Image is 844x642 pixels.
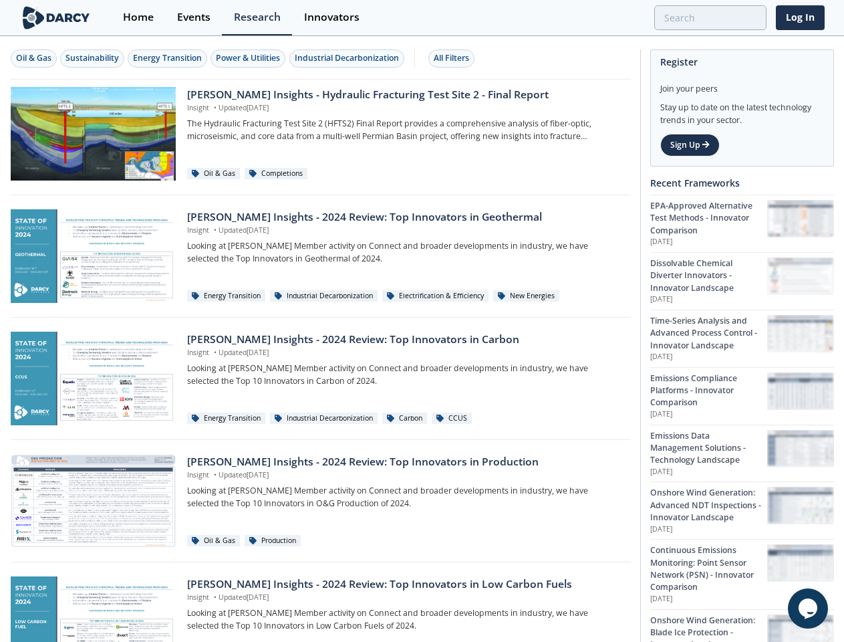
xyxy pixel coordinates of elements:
[434,52,469,64] div: All Filters
[187,413,265,425] div: Energy Transition
[211,103,219,112] span: •
[660,95,824,126] div: Stay up to date on the latest technology trends in your sector.
[382,290,488,302] div: Electrification & Efficiency
[20,6,93,29] img: logo-wide.svg
[650,200,767,237] div: EPA-Approved Alternative Test Methods - Innovator Comparison
[16,52,51,64] div: Oil & Gas
[650,467,767,477] p: [DATE]
[11,209,631,303] a: Darcy Insights - 2024 Review: Top Innovators in Geothermal preview [PERSON_NAME] Insights - 2024 ...
[660,50,824,74] div: Register
[650,352,767,362] p: [DATE]
[187,470,621,481] p: Insight Updated [DATE]
[650,425,834,482] a: Emissions Data Management Solutions - Technology Landscape [DATE] Emissions Data Management Solut...
[270,413,378,425] div: Industrial Decarbonization
[295,52,399,64] div: Industrial Decarbonization
[788,588,831,629] iframe: chat widget
[289,49,404,68] button: Industrial Decarbonization
[187,348,621,358] p: Insight Updated [DATE]
[650,195,834,252] a: EPA-Approved Alternative Test Methods - Innovator Comparison [DATE] EPA-Approved Alternative Test...
[11,454,631,548] a: Darcy Insights - 2024 Review: Top Innovators in Production preview [PERSON_NAME] Insights - 2024 ...
[650,524,767,535] p: [DATE]
[776,5,825,30] a: Log In
[650,372,767,409] div: Emissions Compliance Platforms - Innovator Comparison
[187,362,621,387] p: Looking at [PERSON_NAME] Member activity on Connect and broader developments in industry, we have...
[210,49,285,68] button: Power & Utilities
[234,12,281,23] div: Research
[187,454,621,470] div: [PERSON_NAME] Insights - 2024 Review: Top Innovators in Production
[216,52,280,64] div: Power & Utilities
[11,332,631,425] a: Darcy Insights - 2024 Review: Top Innovators in Carbon preview [PERSON_NAME] Insights - 2024 Revi...
[177,12,210,23] div: Events
[654,5,766,30] input: Advanced Search
[650,367,834,425] a: Emissions Compliance Platforms - Innovator Comparison [DATE] Emissions Compliance Platforms - Inn...
[650,315,767,352] div: Time-Series Analysis and Advanced Process Control - Innovator Landscape
[650,544,767,594] div: Continuous Emissions Monitoring: Point Sensor Network (PSN) - Innovator Comparison
[650,171,834,195] div: Recent Frameworks
[650,294,767,305] p: [DATE]
[211,593,219,602] span: •
[428,49,474,68] button: All Filters
[187,103,621,114] p: Insight Updated [DATE]
[304,12,360,23] div: Innovators
[660,74,824,95] div: Join your peers
[650,594,767,605] p: [DATE]
[187,168,240,180] div: Oil & Gas
[211,348,219,357] span: •
[187,209,621,225] div: [PERSON_NAME] Insights - 2024 Review: Top Innovators in Geothermal
[650,310,834,367] a: Time-Series Analysis and Advanced Process Control - Innovator Landscape [DATE] Time-Series Analys...
[650,237,767,247] p: [DATE]
[187,593,621,603] p: Insight Updated [DATE]
[187,225,621,236] p: Insight Updated [DATE]
[187,535,240,547] div: Oil & Gas
[650,539,834,609] a: Continuous Emissions Monitoring: Point Sensor Network (PSN) - Innovator Comparison [DATE] Continu...
[650,487,767,524] div: Onshore Wind Generation: Advanced NDT Inspections - Innovator Landscape
[11,49,57,68] button: Oil & Gas
[650,252,834,310] a: Dissolvable Chemical Diverter Innovators - Innovator Landscape [DATE] Dissolvable Chemical Divert...
[432,413,472,425] div: CCUS
[211,470,219,479] span: •
[60,49,124,68] button: Sustainability
[650,481,834,539] a: Onshore Wind Generation: Advanced NDT Inspections - Innovator Landscape [DATE] Onshore Wind Gener...
[650,409,767,420] p: [DATE]
[123,12,154,23] div: Home
[187,118,621,142] p: The Hydraulic Fracturing Test Site 2 (HFTS2) Final Report provides a comprehensive analysis of fi...
[11,87,631,181] a: Darcy Insights - Hydraulic Fracturing Test Site 2 - Final Report preview [PERSON_NAME] Insights -...
[187,290,265,302] div: Energy Transition
[187,240,621,265] p: Looking at [PERSON_NAME] Member activity on Connect and broader developments in industry, we have...
[493,290,559,302] div: New Energies
[133,52,202,64] div: Energy Transition
[382,413,427,425] div: Carbon
[650,257,767,294] div: Dissolvable Chemical Diverter Innovators - Innovator Landscape
[270,290,378,302] div: Industrial Decarbonization
[187,332,621,348] div: [PERSON_NAME] Insights - 2024 Review: Top Innovators in Carbon
[187,485,621,510] p: Looking at [PERSON_NAME] Member activity on Connect and broader developments in industry, we have...
[128,49,207,68] button: Energy Transition
[65,52,119,64] div: Sustainability
[245,168,307,180] div: Completions
[187,607,621,632] p: Looking at [PERSON_NAME] Member activity on Connect and broader developments in industry, we have...
[187,576,621,593] div: [PERSON_NAME] Insights - 2024 Review: Top Innovators in Low Carbon Fuels
[211,225,219,235] span: •
[660,134,720,156] a: Sign Up
[187,87,621,103] div: [PERSON_NAME] Insights - Hydraulic Fracturing Test Site 2 - Final Report
[650,430,767,467] div: Emissions Data Management Solutions - Technology Landscape
[245,535,301,547] div: Production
